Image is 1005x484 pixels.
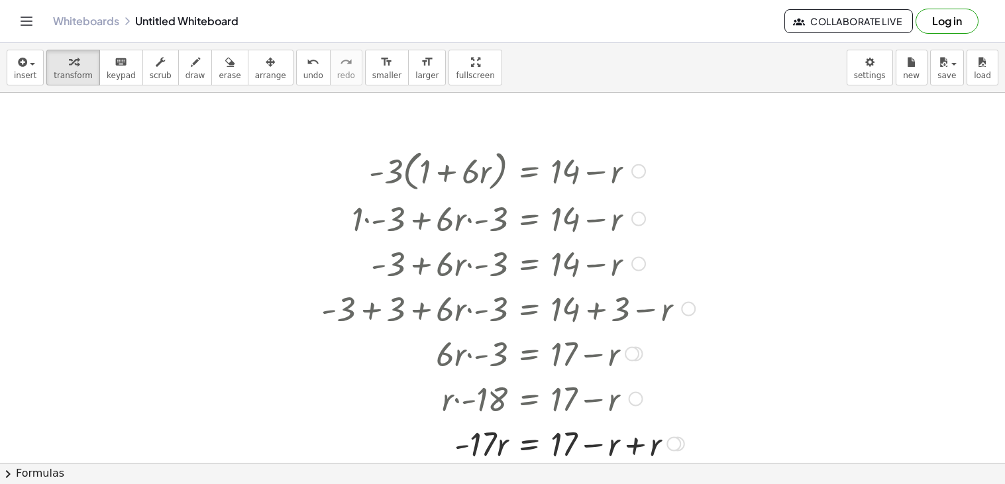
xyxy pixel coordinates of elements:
span: arrange [255,71,286,80]
button: Log in [916,9,979,34]
span: insert [14,71,36,80]
button: Toggle navigation [16,11,37,32]
button: redoredo [330,50,362,85]
button: insert [7,50,44,85]
span: erase [219,71,240,80]
i: redo [340,54,352,70]
span: undo [303,71,323,80]
button: keyboardkeypad [99,50,143,85]
button: new [896,50,927,85]
button: format_sizesmaller [365,50,409,85]
button: save [930,50,964,85]
i: format_size [380,54,393,70]
button: transform [46,50,100,85]
button: settings [847,50,893,85]
button: undoundo [296,50,331,85]
span: draw [185,71,205,80]
button: load [967,50,998,85]
button: erase [211,50,248,85]
span: larger [415,71,439,80]
i: undo [307,54,319,70]
a: Whiteboards [53,15,119,28]
button: arrange [248,50,293,85]
button: draw [178,50,213,85]
button: format_sizelarger [408,50,446,85]
button: Collaborate Live [784,9,913,33]
span: smaller [372,71,401,80]
button: fullscreen [449,50,502,85]
button: scrub [142,50,179,85]
span: scrub [150,71,172,80]
span: transform [54,71,93,80]
span: fullscreen [456,71,494,80]
span: redo [337,71,355,80]
span: new [903,71,920,80]
i: format_size [421,54,433,70]
span: Collaborate Live [796,15,902,27]
span: settings [854,71,886,80]
i: keyboard [115,54,127,70]
span: keypad [107,71,136,80]
span: save [937,71,956,80]
span: load [974,71,991,80]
